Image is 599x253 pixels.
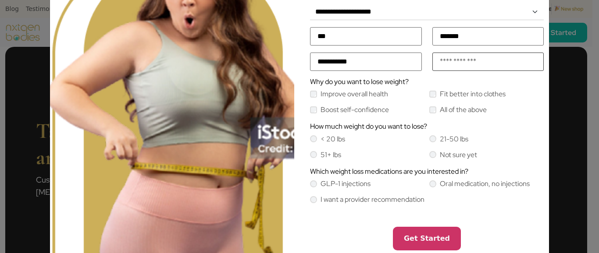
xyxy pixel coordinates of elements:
[440,180,530,187] label: Oral medication, no injections
[310,78,409,85] label: Why do you want to lose weight?
[321,106,389,113] label: Boost self-confidence
[440,91,506,98] label: Fit better into clothes
[440,151,477,158] label: Not sure yet
[440,136,468,143] label: 21-50 lbs
[310,4,544,20] select: Default select example
[310,168,468,175] label: Which weight loss medications are you interested in?
[321,196,424,203] label: I want a provider recommendation
[321,151,341,158] label: 51+ lbs
[321,91,388,98] label: Improve overall health
[321,180,371,187] label: GLP-1 injections
[310,123,427,130] label: How much weight do you want to lose?
[440,106,487,113] label: All of the above
[393,227,461,250] button: Get Started
[321,136,345,143] label: < 20 lbs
